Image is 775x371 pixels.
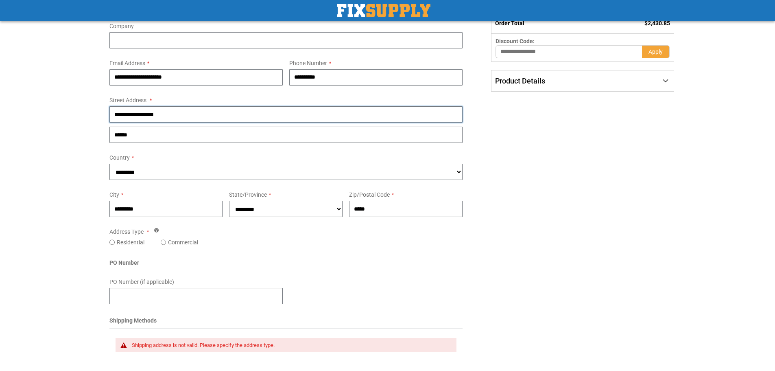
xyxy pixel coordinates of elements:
span: Country [109,154,130,161]
div: Shipping address is not valid. Please specify the address type. [132,342,449,349]
span: $2,430.85 [644,20,670,26]
strong: Order Total [495,20,524,26]
span: Zip/Postal Code [349,191,390,198]
span: Email Address [109,60,145,66]
div: PO Number [109,259,463,271]
span: Address Type [109,228,144,235]
span: Phone Number [289,60,327,66]
div: Shipping Methods [109,316,463,329]
span: PO Number (if applicable) [109,279,174,285]
span: State/Province [229,191,267,198]
span: Company [109,23,134,29]
a: store logo [337,4,430,17]
label: Residential [117,238,144,246]
span: Product Details [495,77,545,85]
button: Apply [642,45,670,58]
label: Commercial [168,238,198,246]
span: Apply [648,48,663,55]
span: Discount Code: [496,38,535,44]
img: Fix Industrial Supply [337,4,430,17]
span: Street Address [109,97,146,103]
span: City [109,191,119,198]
